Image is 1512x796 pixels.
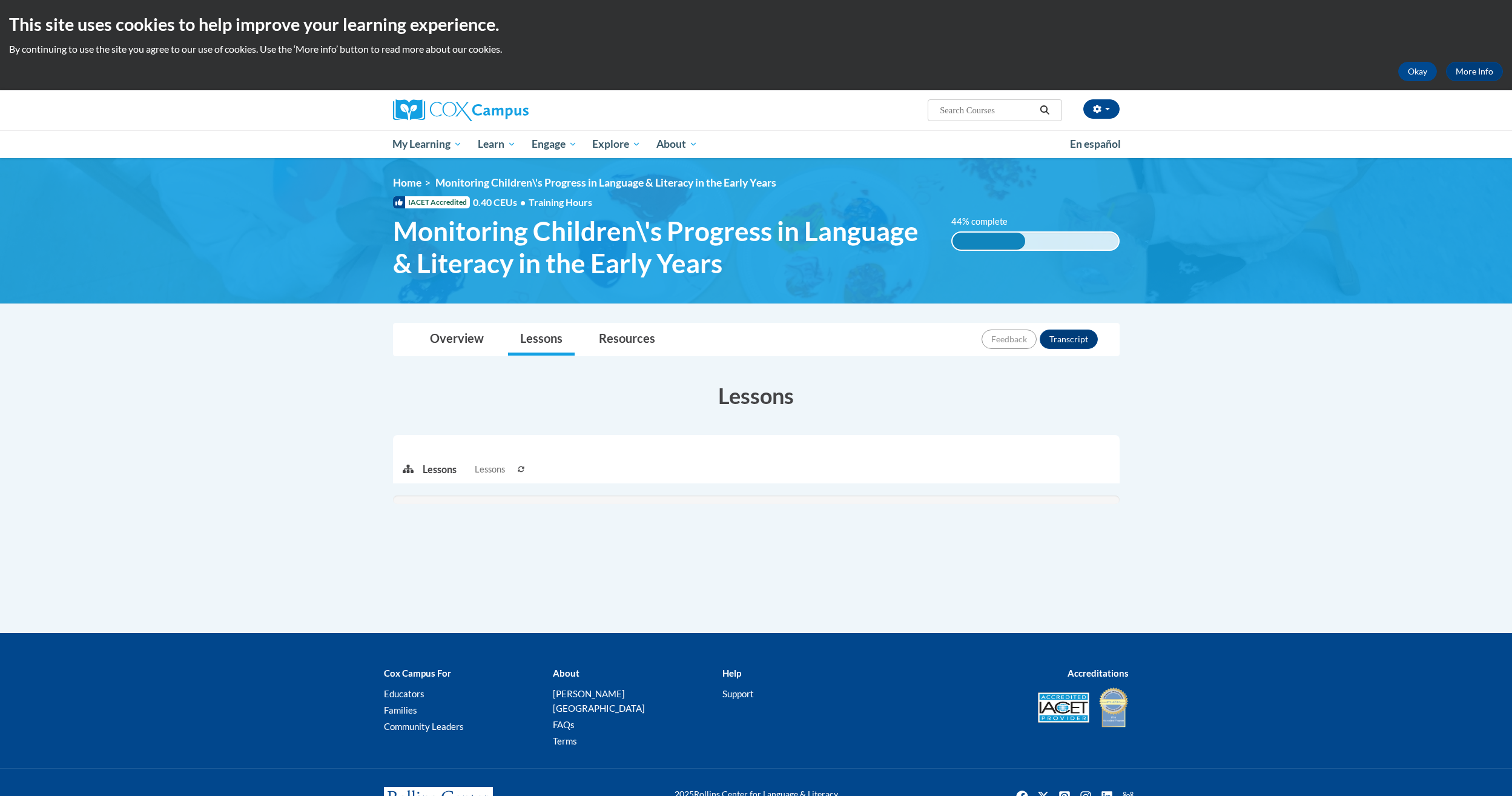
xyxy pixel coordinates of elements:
a: Terms [553,735,577,746]
a: Home [393,176,421,189]
span: En español [1070,138,1121,150]
a: More Info [1446,62,1503,81]
button: Feedback [982,330,1037,349]
img: IDA® Accredited [1098,686,1129,729]
label: 44% complete [951,215,1021,228]
a: FAQs [553,719,575,730]
img: Accredited IACET® Provider [1038,692,1089,723]
a: Families [384,705,417,715]
p: By continuing to use the site you agree to our use of cookies. Use the ‘More info’ button to read... [9,42,1503,56]
a: Cox Campus [393,99,623,121]
h3: Lessons [393,380,1120,411]
a: Resources [587,323,667,356]
p: Lessons [423,463,457,476]
b: About [553,668,579,678]
b: Cox Campus For [384,668,451,678]
a: [PERSON_NAME][GEOGRAPHIC_DATA] [553,688,645,714]
button: Transcript [1040,330,1098,349]
span: IACET Accredited [393,196,470,208]
button: Account Settings [1083,99,1120,119]
span: About [656,137,698,151]
span: 0.40 CEUs [473,196,529,209]
span: Explore [592,137,641,151]
a: Support [722,688,754,699]
a: Overview [418,323,496,356]
span: Monitoring Children\'s Progress in Language & Literacy in the Early Years [435,176,776,189]
input: Search Courses [939,103,1035,118]
b: Help [722,668,741,678]
a: Lessons [508,323,575,356]
span: Lessons [475,463,505,476]
button: Search [1035,103,1054,118]
a: Educators [384,688,424,699]
span: • [520,196,526,208]
button: Okay [1398,62,1437,81]
div: Main menu [375,130,1138,158]
a: Learn [470,130,524,158]
span: Monitoring Children\'s Progress in Language & Literacy in the Early Years [393,215,934,279]
span: My Learning [392,137,462,151]
div: 44% complete [952,233,1025,250]
a: About [649,130,705,158]
a: My Learning [385,130,470,158]
a: Community Leaders [384,721,464,732]
span: Training Hours [529,196,592,208]
a: Engage [524,130,585,158]
span: Learn [478,137,516,151]
a: Explore [584,130,649,158]
h2: This site uses cookies to help improve your learning experience. [9,12,1503,36]
b: Accreditations [1068,668,1129,678]
span: Engage [532,137,577,151]
a: En español [1062,131,1129,157]
img: Cox Campus [393,99,529,121]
